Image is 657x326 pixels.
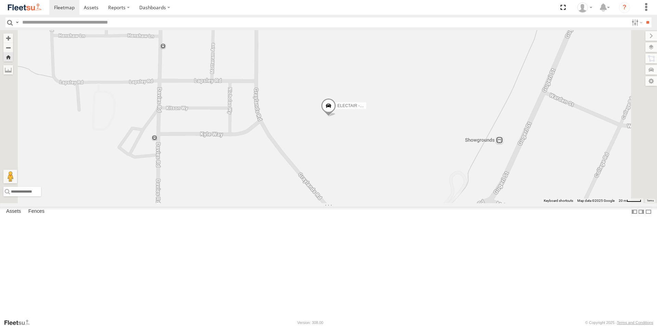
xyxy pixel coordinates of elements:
[7,3,42,12] img: fleetsu-logo-horizontal.svg
[297,321,323,325] div: Version: 308.00
[3,170,17,183] button: Drag Pegman onto the map to open Street View
[638,207,645,217] label: Dock Summary Table to the Right
[3,34,13,43] button: Zoom in
[544,198,573,203] button: Keyboard shortcuts
[647,199,654,202] a: Terms (opens in new tab)
[645,76,657,86] label: Map Settings
[585,321,653,325] div: © Copyright 2025 -
[3,43,13,52] button: Zoom out
[575,2,595,13] div: Wayne Betts
[631,207,638,217] label: Dock Summary Table to the Left
[14,17,20,27] label: Search Query
[629,17,644,27] label: Search Filter Options
[4,319,35,326] a: Visit our Website
[3,65,13,75] label: Measure
[617,321,653,325] a: Terms and Conditions
[645,207,652,217] label: Hide Summary Table
[3,52,13,62] button: Zoom Home
[619,2,630,13] i: ?
[3,207,24,217] label: Assets
[619,199,627,203] span: 20 m
[25,207,48,217] label: Fences
[337,103,372,108] span: ELECTAIR - Riaan
[617,198,643,203] button: Map Scale: 20 m per 39 pixels
[577,199,615,203] span: Map data ©2025 Google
